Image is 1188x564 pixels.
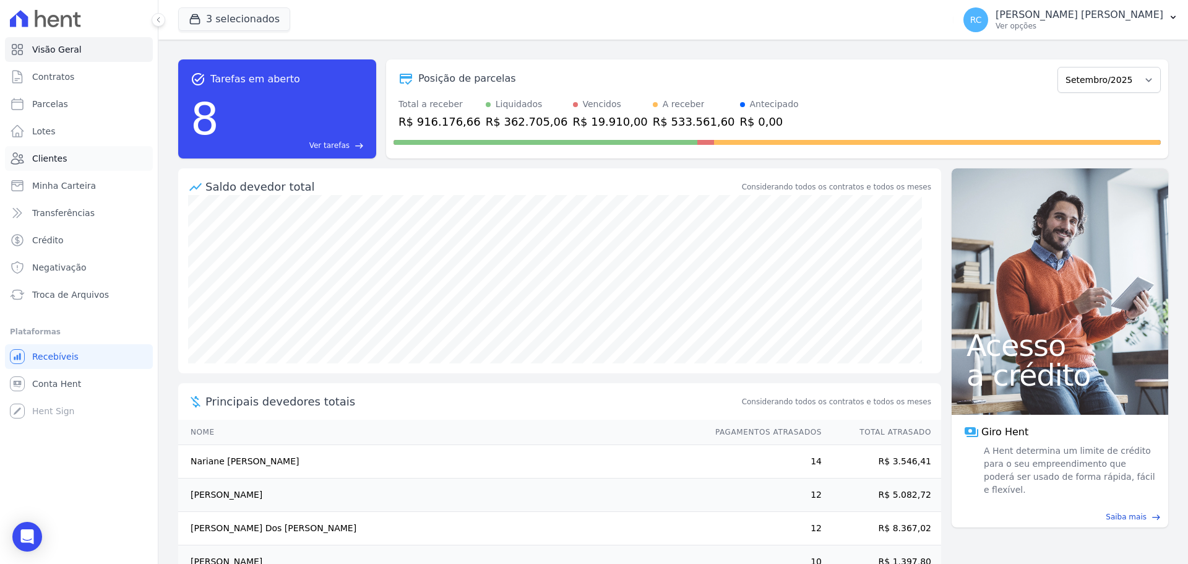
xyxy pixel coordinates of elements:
[583,98,621,111] div: Vencidos
[959,511,1161,523] a: Saiba mais east
[486,113,568,130] div: R$ 362.705,06
[191,87,219,151] div: 8
[981,445,1156,497] span: A Hent determina um limite de crédito para o seu empreendimento que poderá ser usado de forma ráp...
[32,350,79,363] span: Recebíveis
[5,92,153,116] a: Parcelas
[32,261,87,274] span: Negativação
[5,371,153,396] a: Conta Hent
[178,7,290,31] button: 3 selecionados
[822,420,941,445] th: Total Atrasado
[996,21,1163,31] p: Ver opções
[704,445,822,479] td: 14
[205,393,739,410] span: Principais devedores totais
[704,420,822,445] th: Pagamentos Atrasados
[210,72,300,87] span: Tarefas em aberto
[653,113,735,130] div: R$ 533.561,60
[5,228,153,253] a: Crédito
[32,234,64,246] span: Crédito
[32,152,67,165] span: Clientes
[398,113,481,130] div: R$ 916.176,66
[966,360,1153,390] span: a crédito
[5,37,153,62] a: Visão Geral
[309,140,350,151] span: Ver tarefas
[1151,513,1161,522] span: east
[822,512,941,545] td: R$ 8.367,02
[822,479,941,512] td: R$ 5.082,72
[32,378,81,390] span: Conta Hent
[10,324,148,339] div: Plataformas
[740,113,799,130] div: R$ 0,00
[32,71,74,83] span: Contratos
[822,445,941,479] td: R$ 3.546,41
[704,512,822,545] td: 12
[1106,511,1147,523] span: Saiba mais
[750,98,799,111] div: Antecipado
[32,289,109,301] span: Troca de Arquivos
[953,2,1188,37] button: RC [PERSON_NAME] [PERSON_NAME] Ver opções
[32,180,96,192] span: Minha Carteira
[5,255,153,280] a: Negativação
[5,282,153,307] a: Troca de Arquivos
[178,479,704,512] td: [PERSON_NAME]
[224,140,364,151] a: Ver tarefas east
[5,201,153,225] a: Transferências
[5,64,153,89] a: Contratos
[398,98,481,111] div: Total a receber
[5,146,153,171] a: Clientes
[418,71,516,86] div: Posição de parcelas
[32,125,56,137] span: Lotes
[704,479,822,512] td: 12
[981,425,1028,440] span: Giro Hent
[996,9,1163,21] p: [PERSON_NAME] [PERSON_NAME]
[5,173,153,198] a: Minha Carteira
[663,98,705,111] div: A receber
[966,331,1153,360] span: Acesso
[496,98,543,111] div: Liquidados
[12,522,42,552] div: Open Intercom Messenger
[178,512,704,545] td: [PERSON_NAME] Dos [PERSON_NAME]
[32,98,68,110] span: Parcelas
[970,15,982,24] span: RC
[32,207,95,219] span: Transferências
[742,396,931,407] span: Considerando todos os contratos e todos os meses
[5,344,153,369] a: Recebíveis
[205,178,739,195] div: Saldo devedor total
[32,43,82,56] span: Visão Geral
[178,445,704,479] td: Nariane [PERSON_NAME]
[191,72,205,87] span: task_alt
[178,420,704,445] th: Nome
[573,113,648,130] div: R$ 19.910,00
[355,141,364,150] span: east
[5,119,153,144] a: Lotes
[742,181,931,193] div: Considerando todos os contratos e todos os meses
